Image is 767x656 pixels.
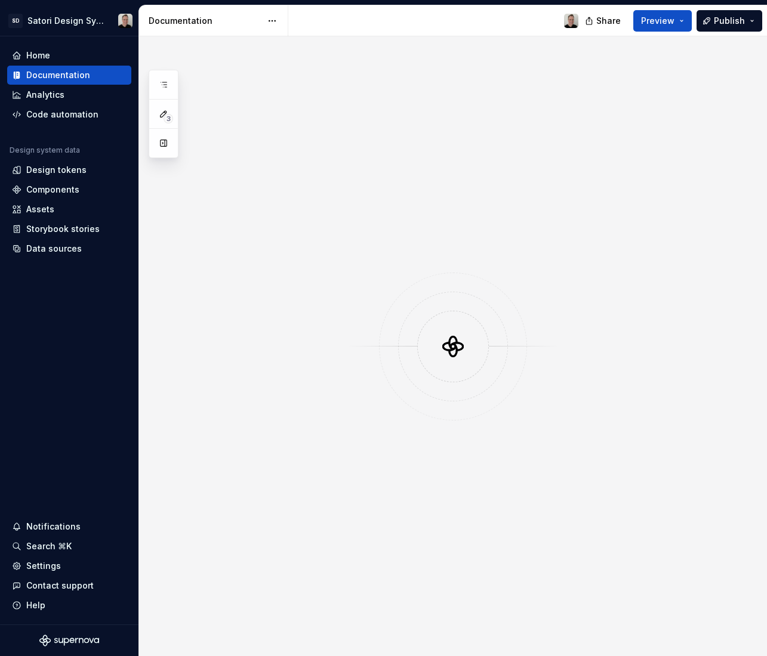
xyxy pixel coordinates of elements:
span: Share [596,15,621,27]
img: Alan Gornick [118,14,133,28]
div: Data sources [26,243,82,255]
div: Components [26,184,79,196]
img: Alan Gornick [564,14,578,28]
a: Documentation [7,66,131,85]
div: Design tokens [26,164,87,176]
a: Data sources [7,239,131,258]
button: SDSatori Design SystemAlan Gornick [2,8,136,33]
span: 3 [164,114,173,123]
a: Settings [7,556,131,575]
div: Documentation [149,15,261,27]
a: Home [7,46,131,65]
button: Help [7,596,131,615]
button: Publish [697,10,762,32]
div: Design system data [10,146,80,155]
div: Storybook stories [26,223,100,235]
div: Code automation [26,109,98,120]
a: Design tokens [7,160,131,180]
button: Notifications [7,517,131,536]
span: Publish [714,15,745,27]
div: Settings [26,560,61,572]
div: Assets [26,203,54,215]
span: Preview [641,15,674,27]
a: Analytics [7,85,131,104]
a: Assets [7,200,131,219]
button: Contact support [7,576,131,595]
div: Search ⌘K [26,540,72,552]
a: Code automation [7,105,131,124]
a: Storybook stories [7,219,131,239]
div: Analytics [26,89,64,101]
button: Share [579,10,629,32]
div: Satori Design System [27,15,104,27]
div: Contact support [26,580,94,592]
svg: Supernova Logo [39,635,99,646]
div: Help [26,599,45,611]
a: Components [7,180,131,199]
div: Notifications [26,521,81,533]
button: Search ⌘K [7,537,131,556]
button: Preview [633,10,692,32]
div: Home [26,49,50,61]
div: SD [8,14,23,28]
div: Documentation [26,69,90,81]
